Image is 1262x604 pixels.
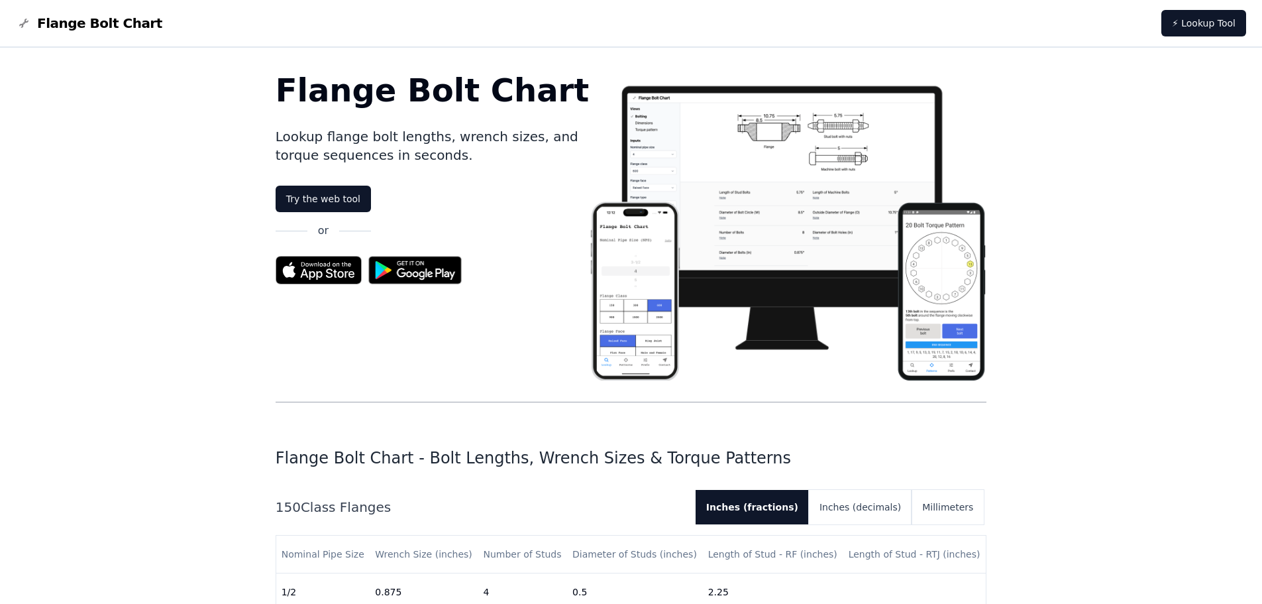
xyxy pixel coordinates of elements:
[16,14,162,32] a: Flange Bolt Chart LogoFlange Bolt Chart
[276,448,987,469] h1: Flange Bolt Chart - Bolt Lengths, Wrench Sizes & Torque Patterns
[809,490,912,524] button: Inches (decimals)
[478,536,567,574] th: Number of Studs
[276,186,371,212] a: Try the web tool
[318,223,329,239] p: or
[589,74,986,381] img: Flange bolt chart app screenshot
[362,249,469,291] img: Get it on Google Play
[703,536,843,574] th: Length of Stud - RF (inches)
[16,15,32,31] img: Flange Bolt Chart Logo
[276,498,685,516] h2: 150 Class Flanges
[276,256,362,284] img: App Store badge for the Flange Bolt Chart app
[370,536,478,574] th: Wrench Size (inches)
[276,536,370,574] th: Nominal Pipe Size
[1161,10,1246,36] a: ⚡ Lookup Tool
[37,14,162,32] span: Flange Bolt Chart
[276,127,590,164] p: Lookup flange bolt lengths, wrench sizes, and torque sequences in seconds.
[696,490,809,524] button: Inches (fractions)
[912,490,984,524] button: Millimeters
[276,74,590,106] h1: Flange Bolt Chart
[567,536,703,574] th: Diameter of Studs (inches)
[843,536,986,574] th: Length of Stud - RTJ (inches)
